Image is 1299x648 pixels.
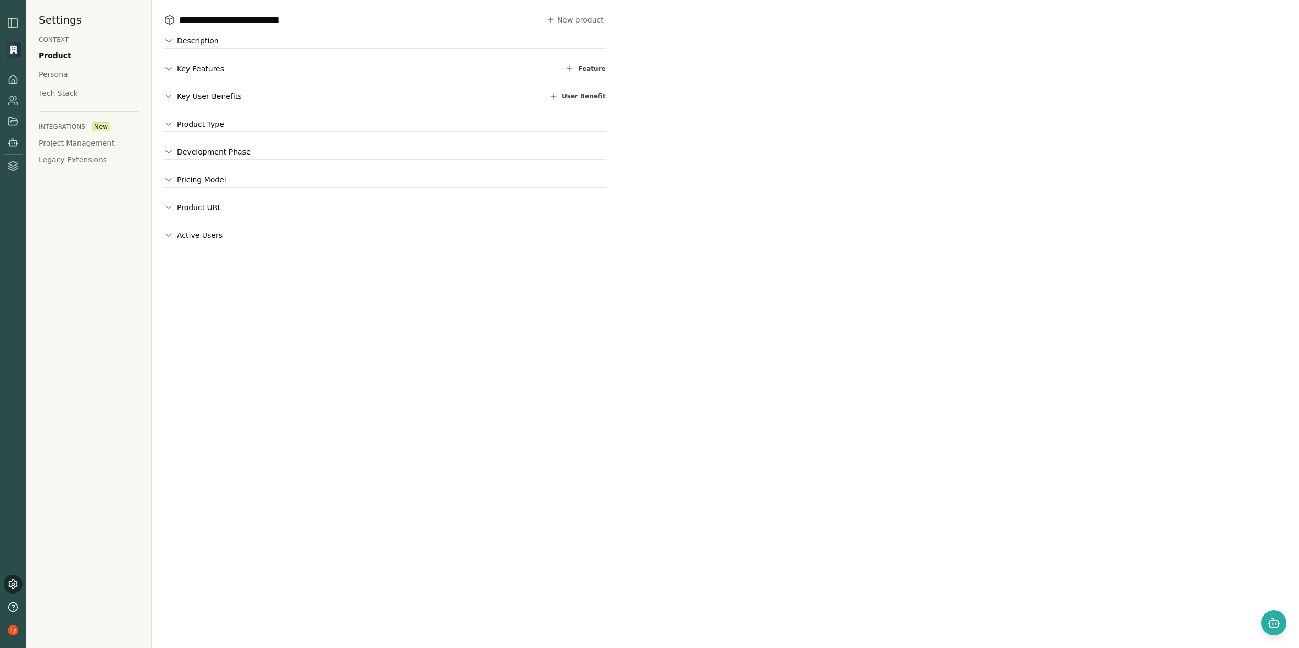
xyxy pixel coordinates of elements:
button: Product Type [164,119,224,129]
button: Pricing Model [164,174,226,185]
div: Tech Stack [39,88,78,98]
button: Legacy Extensions [39,155,107,165]
button: Feature [565,63,605,74]
button: User Benefit [549,91,606,102]
h1: Settings [39,13,82,27]
span: New [92,122,110,131]
button: Key User Benefits [164,91,242,102]
h2: CONTEXT [39,36,69,44]
button: Development Phase [164,147,251,157]
button: Active Users [164,230,223,240]
button: Project Management [39,138,115,148]
button: Product URL [164,202,221,213]
img: sidebar [7,17,19,29]
img: profile [8,625,18,635]
button: Description [164,36,219,46]
h2: INTEGRATIONS [39,123,85,131]
button: Key Features [164,63,224,74]
img: Organization logo [6,42,21,58]
button: New product [545,13,606,27]
button: Help [4,598,23,617]
span: User Benefit [562,92,606,101]
div: Persona [39,69,68,80]
button: Open chat [1261,610,1286,635]
div: Product [39,50,71,61]
span: Feature [578,64,605,73]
